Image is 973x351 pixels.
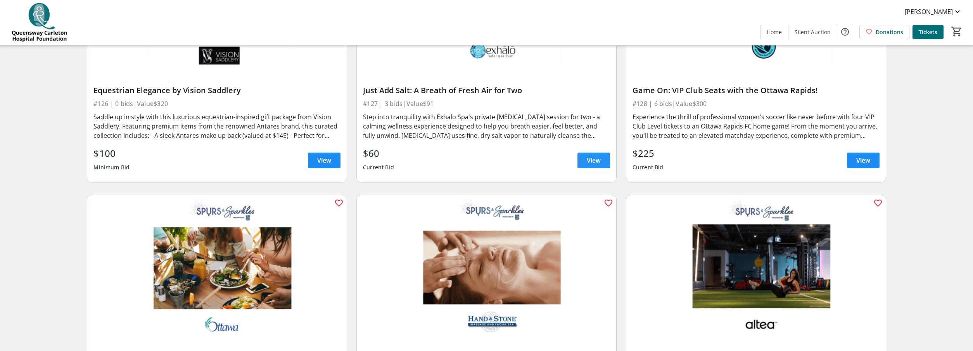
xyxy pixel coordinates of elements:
span: Silent Auction [795,28,831,36]
div: Experience the thrill of professional women's soccer like never before with four VIP Club Level t... [633,112,880,140]
img: Shake Up Your Fitness Routine: Altea Active Luxe Pass [626,195,886,341]
mat-icon: favorite_outline [604,198,613,208]
button: [PERSON_NAME] [899,5,968,18]
mat-icon: favorite_outline [334,198,344,208]
div: Current Bid [633,160,664,174]
a: View [577,153,610,168]
div: Equestrian Elegance by Vision Saddlery [93,86,340,95]
a: Home [760,25,788,39]
span: Home [767,28,782,36]
div: Game On: VIP Club Seats with the Ottawa Rapids! [633,86,880,95]
span: Tickets [919,28,937,36]
span: View [317,156,331,165]
div: Minimum Bid [93,160,130,174]
img: Dine Out in Kanata [87,195,347,341]
img: QCH Foundation's Logo [5,3,74,42]
div: $225 [633,146,664,160]
span: [PERSON_NAME] [905,7,953,16]
div: $60 [363,146,394,160]
a: Donations [859,25,909,39]
button: Help [837,24,853,40]
a: View [847,153,880,168]
a: View [308,153,340,168]
div: Step into tranquility with Exhalo Spa's private [MEDICAL_DATA] session for two - a calming wellne... [363,112,610,140]
span: Donations [876,28,903,36]
button: Cart [950,24,964,38]
div: Just Add Salt: A Breath of Fresh Air for Two [363,86,610,95]
div: #126 | 0 bids | Value $320 [93,98,340,109]
span: View [587,156,601,165]
div: #127 | 3 bids | Value $91 [363,98,610,109]
div: Saddle up in style with this luxurious equestrian-inspired gift package from Vision Saddlery. Fea... [93,112,340,140]
mat-icon: favorite_outline [873,198,883,208]
span: View [856,156,870,165]
div: Current Bid [363,160,394,174]
div: #128 | 6 bids | Value $300 [633,98,880,109]
img: Recharge & Refresh: Hand and Stone Experience [357,195,616,341]
a: Silent Auction [788,25,837,39]
div: $100 [93,146,130,160]
a: Tickets [913,25,944,39]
